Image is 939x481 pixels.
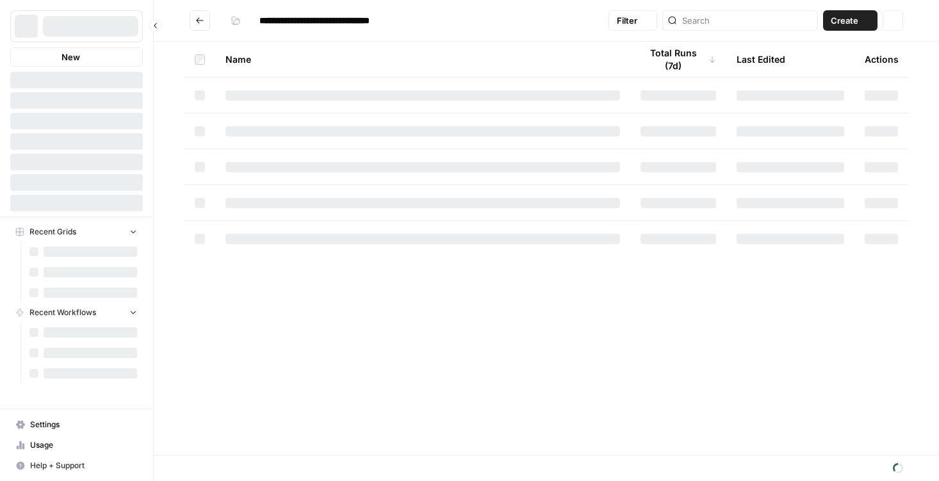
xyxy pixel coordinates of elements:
button: Recent Workflows [10,303,143,322]
div: Name [225,42,620,77]
button: New [10,47,143,67]
button: Go back [190,10,210,31]
input: Search [682,14,812,27]
button: Help + Support [10,455,143,476]
a: Settings [10,414,143,435]
div: Actions [865,42,899,77]
span: Recent Workflows [29,307,96,318]
button: Create [823,10,878,31]
button: Recent Grids [10,222,143,241]
div: Last Edited [737,42,785,77]
span: Settings [30,419,137,430]
span: Help + Support [30,460,137,471]
span: Recent Grids [29,226,76,238]
div: Total Runs (7d) [641,42,716,77]
span: Filter [617,14,637,27]
span: Usage [30,439,137,451]
span: Create [831,14,858,27]
button: Filter [608,10,657,31]
span: New [61,51,80,63]
a: Usage [10,435,143,455]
